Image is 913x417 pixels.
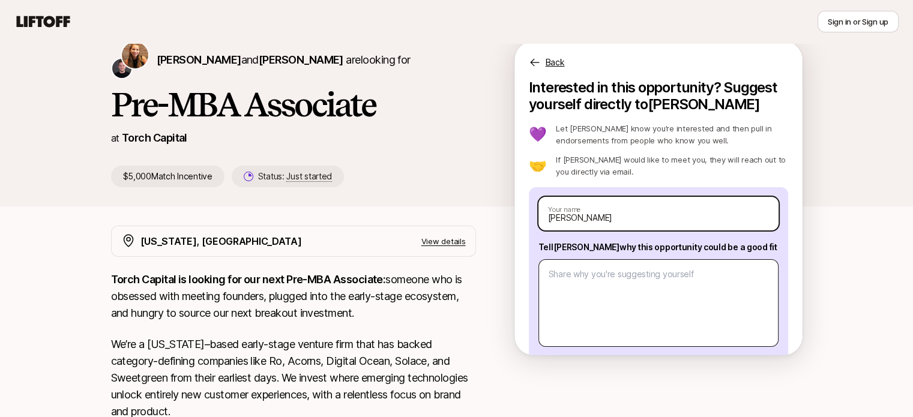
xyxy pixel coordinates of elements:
span: and [241,53,343,66]
p: Let [PERSON_NAME] know you’re interested and then pull in endorsements from people who know you w... [556,122,788,146]
h1: Pre-MBA Associate [111,86,476,122]
p: 🤝 [529,158,547,173]
span: [PERSON_NAME] [157,53,241,66]
p: View details [421,235,466,247]
a: Torch Capital [122,131,187,144]
img: Christopher Harper [112,59,131,78]
p: 💜 [529,127,547,142]
p: someone who is obsessed with meeting founders, plugged into the early-stage ecosystem, and hungry... [111,271,476,322]
button: Sign in or Sign up [818,11,899,32]
p: $5,000 Match Incentive [111,166,224,187]
p: Tell [PERSON_NAME] why this opportunity could be a good fit [538,240,779,254]
span: [PERSON_NAME] [259,53,343,66]
p: at [111,130,119,146]
span: Just started [286,171,332,182]
p: Back [546,55,565,70]
img: Katie Reiner [122,42,148,68]
p: Interested in this opportunity? Suggest yourself directly to [PERSON_NAME] [529,79,788,113]
strong: Torch Capital is looking for our next Pre-MBA Associate: [111,273,386,286]
p: [US_STATE], [GEOGRAPHIC_DATA] [140,233,302,249]
p: are looking for [157,52,411,68]
p: If [PERSON_NAME] would like to meet you, they will reach out to you directly via email. [556,154,788,178]
p: Status: [258,169,332,184]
